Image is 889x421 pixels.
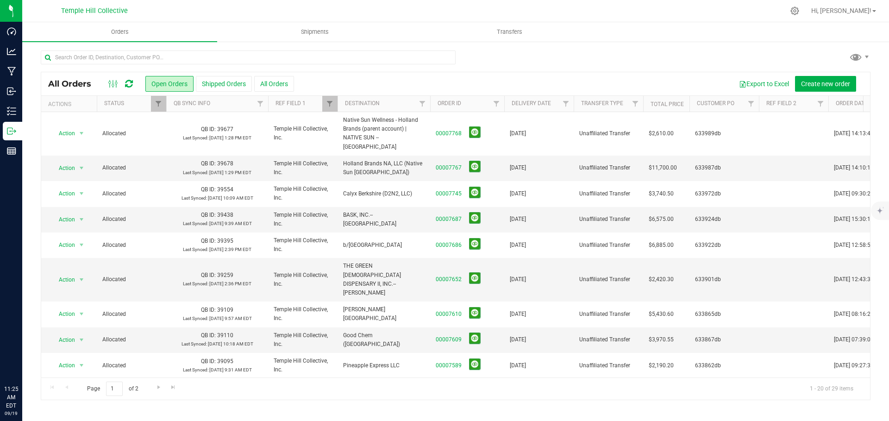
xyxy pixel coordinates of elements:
[579,215,638,224] span: Unaffiliated Transfer
[789,6,801,15] div: Manage settings
[343,241,425,250] span: b/[GEOGRAPHIC_DATA]
[436,241,462,250] a: 00007686
[183,316,208,321] span: Last Synced:
[274,305,332,323] span: Temple Hill Collective, Inc.
[510,215,526,224] span: [DATE]
[76,239,88,251] span: select
[50,359,75,372] span: Action
[436,361,462,370] a: 00007589
[196,76,252,92] button: Shipped Orders
[834,163,885,172] span: [DATE] 14:10:10 EDT
[813,96,828,112] a: Filter
[649,310,674,319] span: $5,430.60
[217,160,233,167] span: 39678
[510,163,526,172] span: [DATE]
[102,163,161,172] span: Allocated
[436,335,462,344] a: 00007609
[76,187,88,200] span: select
[254,76,294,92] button: All Orders
[274,357,332,374] span: Temple Hill Collective, Inc.
[217,186,233,193] span: 39554
[795,76,856,92] button: Create new order
[649,275,674,284] span: $2,420.30
[174,100,210,107] a: QB Sync Info
[209,316,252,321] span: [DATE] 9:57 AM EDT
[4,410,18,417] p: 09/19
[510,335,526,344] span: [DATE]
[579,361,638,370] span: Unaffiliated Transfer
[343,305,425,323] span: [PERSON_NAME] [GEOGRAPHIC_DATA]
[510,361,526,370] span: [DATE]
[649,241,674,250] span: $6,885.00
[274,159,332,177] span: Temple Hill Collective, Inc.
[649,129,674,138] span: $2,610.00
[183,221,208,226] span: Last Synced:
[274,125,332,142] span: Temple Hill Collective, Inc.
[7,126,16,136] inline-svg: Outbound
[61,7,128,15] span: Temple Hill Collective
[217,307,233,313] span: 39109
[41,50,456,64] input: Search Order ID, Destination, Customer PO...
[209,170,251,175] span: [DATE] 1:29 PM EDT
[649,335,674,344] span: $3,970.55
[695,129,753,138] span: 633989db
[201,160,216,167] span: QB ID:
[152,382,165,394] a: Go to the next page
[412,22,607,42] a: Transfers
[512,100,551,107] a: Delivery Date
[50,239,75,251] span: Action
[50,273,75,286] span: Action
[579,241,638,250] span: Unaffiliated Transfer
[436,189,462,198] a: 00007745
[510,275,526,284] span: [DATE]
[217,126,233,132] span: 39677
[343,159,425,177] span: Holland Brands NA, LLC (Native Sun [GEOGRAPHIC_DATA])
[834,189,885,198] span: [DATE] 09:30:26 EDT
[343,331,425,349] span: Good Chem ([GEOGRAPHIC_DATA])
[9,347,37,375] iframe: Resource center
[695,163,753,172] span: 633987db
[628,96,643,112] a: Filter
[102,275,161,284] span: Allocated
[436,129,462,138] a: 00007768
[695,189,753,198] span: 633972db
[7,67,16,76] inline-svg: Manufacturing
[343,116,425,151] span: Native Sun Wellness - Holland Brands (parent account) | NATIVE SUN -- [GEOGRAPHIC_DATA]
[834,310,885,319] span: [DATE] 08:16:22 EDT
[183,135,208,140] span: Last Synced:
[274,331,332,349] span: Temple Hill Collective, Inc.
[209,367,252,372] span: [DATE] 9:31 AM EDT
[208,341,253,346] span: [DATE] 10:18 AM EDT
[581,100,623,107] a: Transfer Type
[579,335,638,344] span: Unaffiliated Transfer
[201,332,216,339] span: QB ID:
[274,211,332,228] span: Temple Hill Collective, Inc.
[217,212,233,218] span: 39438
[834,215,885,224] span: [DATE] 15:30:19 EDT
[76,127,88,140] span: select
[50,127,75,140] span: Action
[695,335,753,344] span: 633867db
[322,96,338,112] a: Filter
[201,307,216,313] span: QB ID:
[217,358,233,364] span: 39095
[102,189,161,198] span: Allocated
[436,310,462,319] a: 00007610
[182,195,207,201] span: Last Synced:
[183,247,208,252] span: Last Synced:
[510,310,526,319] span: [DATE]
[510,189,526,198] span: [DATE]
[208,195,253,201] span: [DATE] 10:09 AM EDT
[76,359,88,372] span: select
[50,162,75,175] span: Action
[22,22,217,42] a: Orders
[99,28,141,36] span: Orders
[102,215,161,224] span: Allocated
[102,310,161,319] span: Allocated
[48,101,93,107] div: Actions
[7,47,16,56] inline-svg: Analytics
[766,100,796,107] a: Ref Field 2
[4,385,18,410] p: 11:25 AM EDT
[579,163,638,172] span: Unaffiliated Transfer
[275,100,306,107] a: Ref Field 1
